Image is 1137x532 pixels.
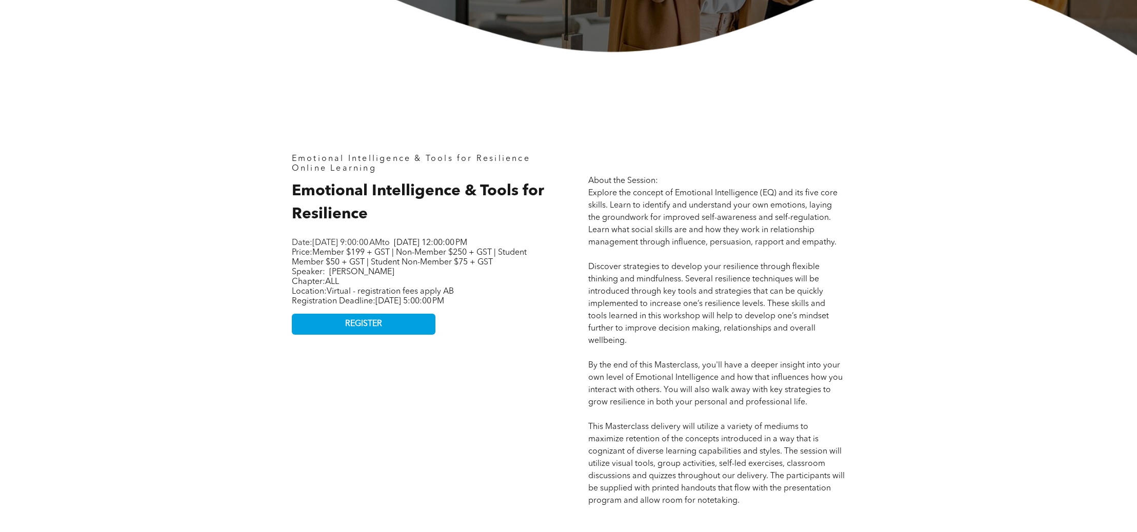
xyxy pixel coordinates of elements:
span: Emotional Intelligence & Tools for Resilience [292,183,544,222]
span: Member $199 + GST | Non-Member $250 + GST | Student Member $50 + GST | Student Non-Member $75 + GST [292,249,527,267]
span: [PERSON_NAME] [329,268,394,276]
span: Emotional Intelligence & Tools for Resilience [292,155,530,163]
span: [DATE] 9:00:00 AM [312,239,382,247]
span: [DATE] 5:00:00 PM [375,297,444,305]
span: Date: to [292,239,390,247]
span: Location: Registration Deadline: [292,288,454,305]
span: ALL [325,278,339,286]
span: Price: [292,249,527,267]
span: Speaker: [292,268,325,276]
span: Online Learning [292,165,376,173]
span: [DATE] 12:00:00 PM [394,239,467,247]
span: REGISTER [345,319,382,329]
a: REGISTER [292,314,435,335]
span: Chapter: [292,278,339,286]
span: Virtual - registration fees apply AB [327,288,454,296]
